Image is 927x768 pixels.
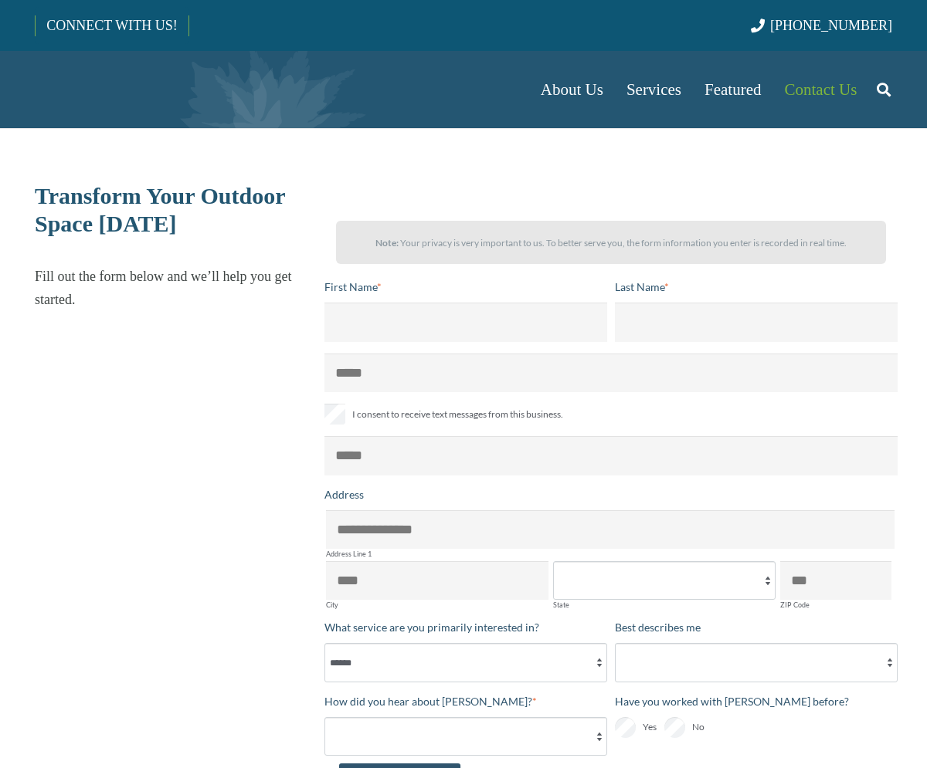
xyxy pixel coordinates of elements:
[868,70,899,109] a: Search
[35,59,291,120] a: Borst-Logo
[615,695,849,708] span: Have you worked with [PERSON_NAME] before?
[785,80,857,99] span: Contact Us
[615,643,898,682] select: Best describes me
[324,643,607,682] select: What service are you primarily interested in?
[350,232,872,255] p: Your privacy is very important to us. To better serve you, the form information you enter is reco...
[693,51,772,128] a: Featured
[692,718,705,736] span: No
[324,303,607,341] input: First Name*
[529,51,615,128] a: About Us
[35,265,311,311] p: Fill out the form below and we’ll help you get started.
[324,695,532,708] span: How did you hear about [PERSON_NAME]?
[324,404,345,425] input: I consent to receive text messages from this business.
[326,550,895,557] label: Address Line 1
[36,7,188,44] a: CONNECT WITH US!
[541,80,603,99] span: About Us
[643,718,657,736] span: Yes
[615,51,693,128] a: Services
[326,601,548,608] label: City
[664,717,685,738] input: No
[324,280,377,293] span: First Name
[773,51,869,128] a: Contact Us
[770,18,892,33] span: [PHONE_NUMBER]
[615,717,636,738] input: Yes
[375,237,399,249] strong: Note:
[615,303,898,341] input: Last Name*
[553,601,776,608] label: State
[626,80,681,99] span: Services
[352,405,563,424] span: I consent to receive text messages from this business.
[751,18,892,33] a: [PHONE_NUMBER]
[705,80,761,99] span: Featured
[324,621,539,634] span: What service are you primarily interested in?
[780,601,891,608] label: ZIP Code
[615,280,664,293] span: Last Name
[324,488,364,501] span: Address
[615,621,701,634] span: Best describes me
[35,183,285,236] span: Transform Your Outdoor Space [DATE]
[324,717,607,756] select: How did you hear about [PERSON_NAME]?*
